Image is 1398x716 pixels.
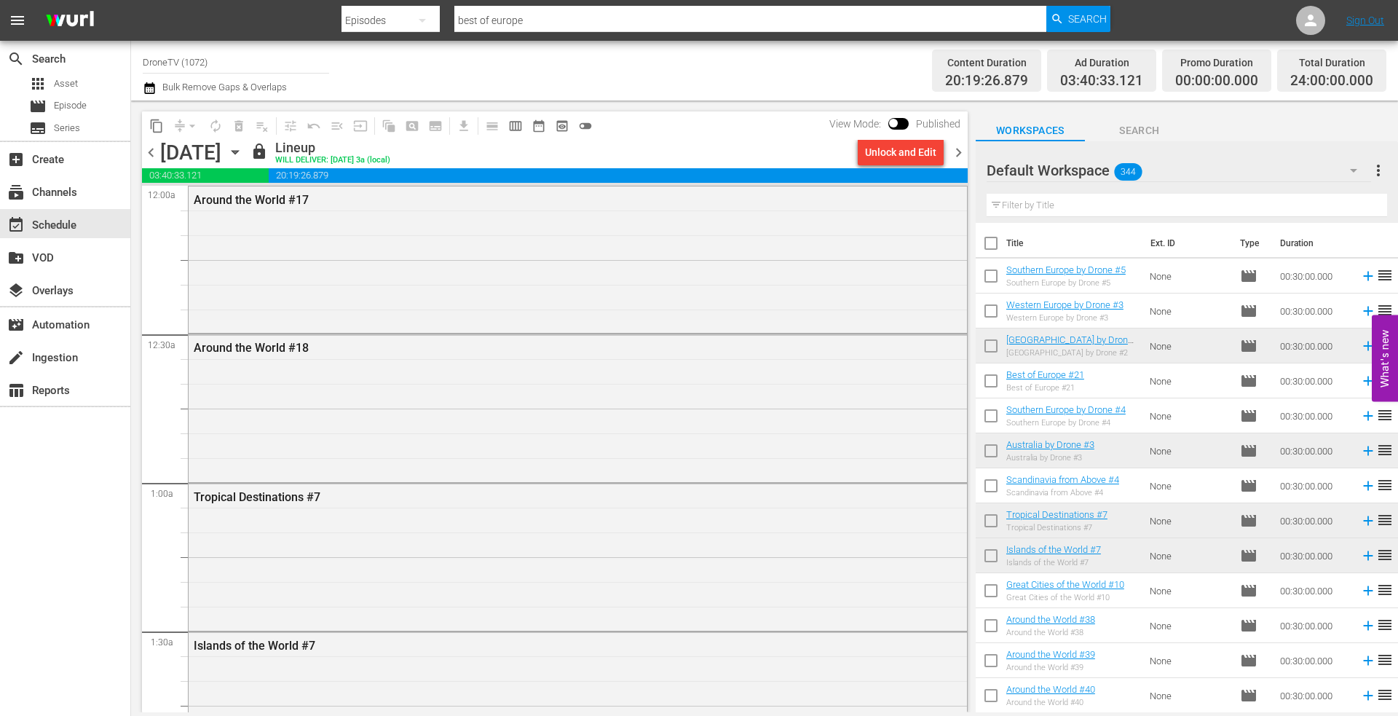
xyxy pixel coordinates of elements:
[1006,264,1126,275] a: Southern Europe by Drone #5
[1376,302,1394,319] span: reorder
[1006,334,1134,356] a: [GEOGRAPHIC_DATA] by Drone #2
[204,114,227,138] span: Loop Content
[909,118,968,130] span: Published
[29,98,47,115] span: Episode
[194,193,882,207] div: Around the World #17
[7,316,25,334] span: Automation
[1360,373,1376,389] svg: Add to Schedule
[7,216,25,234] span: Schedule
[7,349,25,366] span: Ingestion
[1376,616,1394,634] span: reorder
[1376,406,1394,424] span: reorder
[1376,581,1394,599] span: reorder
[1006,418,1126,428] div: Southern Europe by Drone #4
[578,119,593,133] span: toggle_off
[1006,593,1124,602] div: Great Cities of the World #10
[1240,652,1257,669] span: Episode
[1006,684,1095,695] a: Around the World #40
[142,143,160,162] span: chevron_left
[7,151,25,168] span: Create
[194,639,882,653] div: Islands of the World #7
[945,73,1028,90] span: 20:19:26.879
[1006,649,1095,660] a: Around the World #39
[1006,544,1101,555] a: Islands of the World #7
[149,119,164,133] span: content_copy
[574,114,597,138] span: 24 hours Lineup View is OFF
[1274,503,1354,538] td: 00:30:00.000
[1114,157,1142,187] span: 344
[1360,513,1376,529] svg: Add to Schedule
[858,139,944,165] button: Unlock and Edit
[949,143,968,162] span: chevron_right
[302,114,325,138] span: Revert to Primary Episode
[1240,512,1257,530] span: Episode
[1006,509,1107,520] a: Tropical Destinations #7
[269,168,968,183] span: 20:19:26.879
[1175,73,1258,90] span: 00:00:00.000
[1274,573,1354,608] td: 00:30:00.000
[142,168,269,183] span: 03:40:33.121
[275,140,390,156] div: Lineup
[1085,122,1194,140] span: Search
[987,150,1371,191] div: Default Workspace
[1006,579,1124,590] a: Great Cities of the World #10
[888,118,899,128] span: Toggle to switch from Published to Draft view.
[35,4,105,38] img: ans4CAIJ8jUAAAAAAAAAAAAAAAAAAAAAAAAgQb4GAAAAAAAAAAAAAAAAAAAAAAAAJMjXAAAAAAAAAAAAAAAAAAAAAAAAgAT5G...
[1376,267,1394,284] span: reorder
[555,119,569,133] span: preview_outlined
[54,98,87,113] span: Episode
[1360,443,1376,459] svg: Add to Schedule
[822,118,888,130] span: View Mode:
[1274,329,1354,363] td: 00:30:00.000
[1360,408,1376,424] svg: Add to Schedule
[1370,153,1387,188] button: more_vert
[1006,278,1126,288] div: Southern Europe by Drone #5
[1240,337,1257,355] span: Episode
[1360,338,1376,354] svg: Add to Schedule
[54,76,78,91] span: Asset
[1006,369,1084,380] a: Best of Europe #21
[1060,52,1143,73] div: Ad Duration
[1144,468,1234,503] td: None
[1240,407,1257,425] span: Episode
[1006,558,1101,567] div: Islands of the World #7
[1274,398,1354,433] td: 00:30:00.000
[1006,439,1094,450] a: Australia by Drone #3
[29,119,47,137] span: Series
[1144,678,1234,713] td: None
[1240,547,1257,564] span: Episode
[1274,538,1354,573] td: 00:30:00.000
[1006,488,1119,497] div: Scandinavia from Above #4
[274,111,302,140] span: Customize Events
[508,119,523,133] span: calendar_view_week_outlined
[1006,628,1095,637] div: Around the World #38
[1360,548,1376,564] svg: Add to Schedule
[1240,442,1257,460] span: Episode
[1240,617,1257,634] span: Episode
[1240,267,1257,285] span: Episode
[1144,363,1234,398] td: None
[550,114,574,138] span: View Backup
[1006,663,1095,672] div: Around the World #39
[349,114,372,138] span: Update Metadata from Key Asset
[29,75,47,93] span: Asset
[1360,583,1376,599] svg: Add to Schedule
[1144,329,1234,363] td: None
[1240,477,1257,495] span: Episode
[1376,441,1394,459] span: reorder
[504,114,527,138] span: Week Calendar View
[1360,653,1376,669] svg: Add to Schedule
[160,82,287,93] span: Bulk Remove Gaps & Overlaps
[1006,299,1123,310] a: Western Europe by Drone #3
[1360,303,1376,319] svg: Add to Schedule
[1240,687,1257,704] span: Episode
[1274,259,1354,294] td: 00:30:00.000
[7,282,25,299] span: Overlays
[865,139,936,165] div: Unlock and Edit
[1290,52,1373,73] div: Total Duration
[1142,223,1231,264] th: Ext. ID
[1006,348,1138,358] div: [GEOGRAPHIC_DATA] by Drone #2
[1006,523,1107,532] div: Tropical Destinations #7
[1006,614,1095,625] a: Around the World #38
[1274,643,1354,678] td: 00:30:00.000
